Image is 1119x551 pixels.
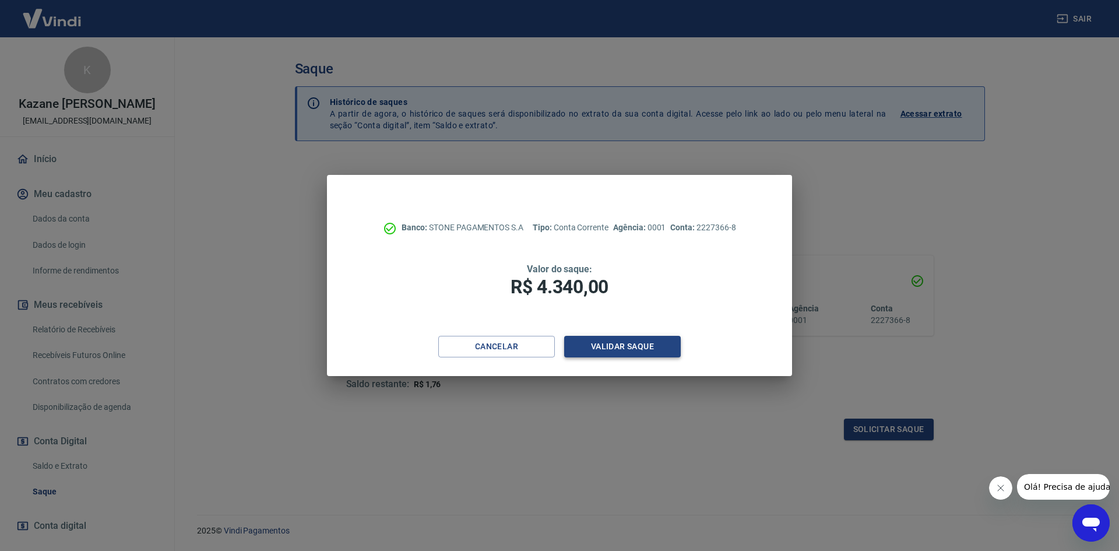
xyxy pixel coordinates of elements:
span: Olá! Precisa de ajuda? [7,8,98,17]
p: STONE PAGAMENTOS S.A [402,222,523,234]
iframe: Botão para abrir a janela de mensagens [1072,504,1110,542]
span: Conta: [670,223,696,232]
span: Valor do saque: [527,264,592,275]
span: Agência: [613,223,648,232]
span: Tipo: [533,223,554,232]
button: Validar saque [564,336,681,357]
p: 0001 [613,222,666,234]
p: Conta Corrente [533,222,608,234]
span: R$ 4.340,00 [511,276,608,298]
span: Banco: [402,223,429,232]
button: Cancelar [438,336,555,357]
iframe: Mensagem da empresa [1017,474,1110,500]
p: 2227366-8 [670,222,736,234]
iframe: Fechar mensagem [989,476,1012,500]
